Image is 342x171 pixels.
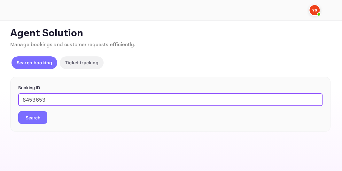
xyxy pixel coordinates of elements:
[10,27,330,40] p: Agent Solution
[18,93,323,106] input: Enter Booking ID (e.g., 63782194)
[65,59,98,66] p: Ticket tracking
[18,111,47,124] button: Search
[18,85,323,91] p: Booking ID
[309,5,320,15] img: Yandex Support
[17,59,52,66] p: Search booking
[10,41,136,48] span: Manage bookings and customer requests efficiently.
